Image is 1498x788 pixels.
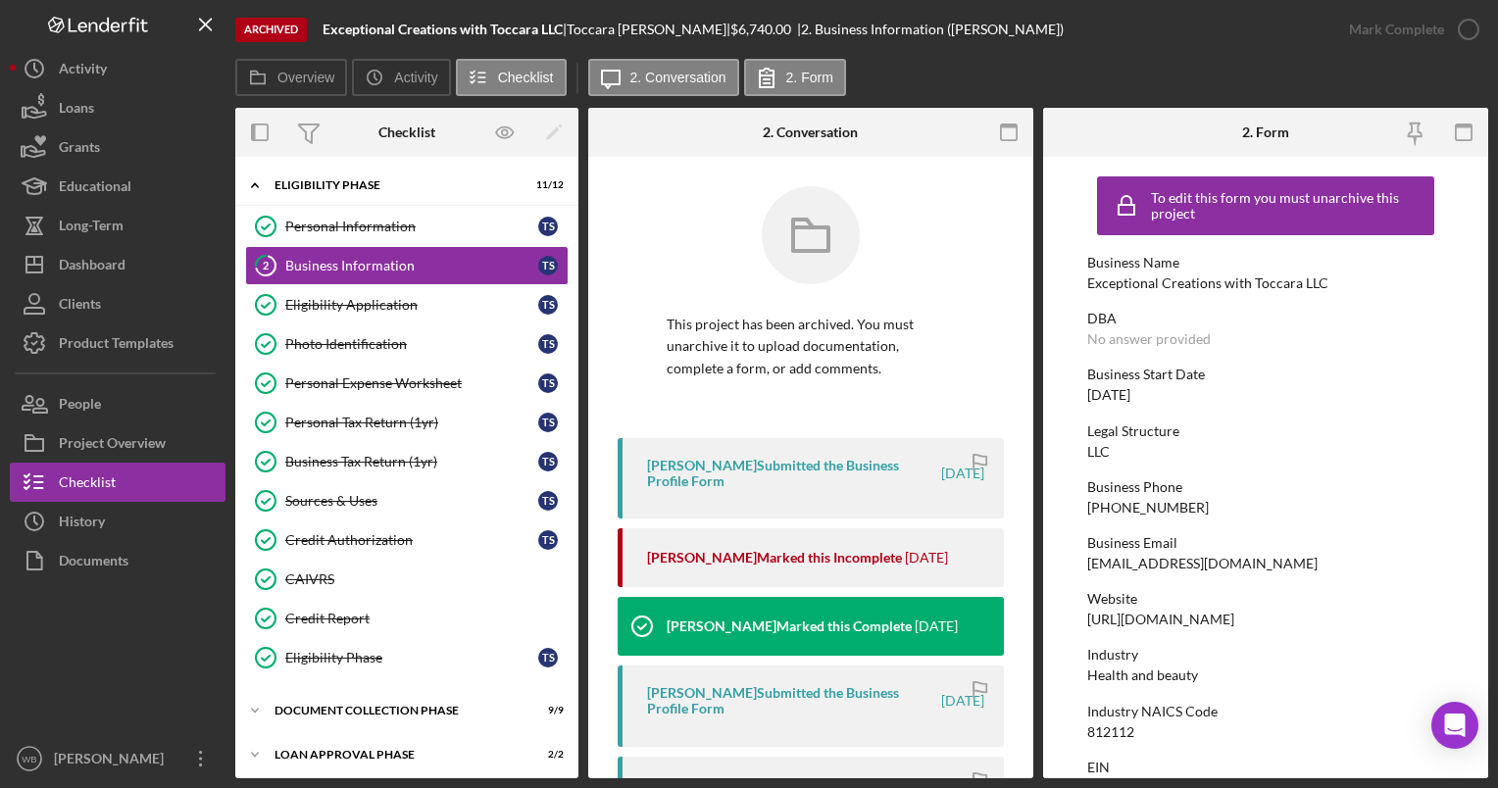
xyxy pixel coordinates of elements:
div: Document Collection Phase [275,705,515,716]
a: Credit Report [245,599,569,638]
div: T S [538,217,558,236]
button: Checklist [456,59,567,96]
div: Legal Structure [1087,423,1443,439]
button: Activity [10,49,225,88]
button: Grants [10,127,225,167]
div: 9 / 9 [528,705,564,716]
div: T S [538,295,558,315]
label: Checklist [498,70,554,85]
div: Business Tax Return (1yr) [285,454,538,469]
div: Personal Information [285,219,538,234]
a: Photo IdentificationTS [245,324,569,364]
button: Overview [235,59,347,96]
div: EIN [1087,760,1443,775]
a: Business Tax Return (1yr)TS [245,442,569,481]
div: Eligibility Phase [285,650,538,665]
div: Industry [1087,647,1443,663]
div: No answer provided [1087,331,1211,347]
div: Clients [59,284,101,328]
div: Educational [59,167,131,211]
div: Project Overview [59,423,166,468]
button: Loans [10,88,225,127]
div: Activity [59,49,107,93]
div: $6,740.00 [730,22,797,37]
div: | [323,22,567,37]
button: Checklist [10,463,225,502]
a: People [10,384,225,423]
button: WB[PERSON_NAME] [10,739,225,778]
tspan: 2 [263,259,269,271]
p: This project has been archived. You must unarchive it to upload documentation, complete a form, o... [667,314,955,379]
div: Documents [59,541,128,585]
a: Personal Expense WorksheetTS [245,364,569,403]
div: [EMAIL_ADDRESS][DOMAIN_NAME] [1087,556,1318,571]
div: Mark Complete [1349,10,1444,49]
div: [URL][DOMAIN_NAME] [1087,612,1234,627]
time: 2023-12-19 16:46 [941,693,984,709]
div: 11 / 12 [528,179,564,191]
div: T S [538,413,558,432]
button: Documents [10,541,225,580]
button: Project Overview [10,423,225,463]
div: 2. Conversation [763,124,858,140]
div: Business Start Date [1087,367,1443,382]
div: Loans [59,88,94,132]
time: 2023-12-19 19:36 [915,618,958,634]
div: | 2. Business Information ([PERSON_NAME]) [797,22,1064,37]
div: T S [538,491,558,511]
div: Photo Identification [285,336,538,352]
div: History [59,502,105,546]
div: 812112 [1087,724,1134,740]
div: Checklist [59,463,116,507]
a: Credit AuthorizationTS [245,520,569,560]
div: [DATE] [1087,387,1130,403]
div: Health and beauty [1087,667,1198,683]
div: Business Phone [1087,479,1443,495]
a: 2Business InformationTS [245,246,569,285]
div: Grants [59,127,100,172]
div: Credit Report [285,611,568,626]
div: Sources & Uses [285,493,538,509]
div: Product Templates [59,323,174,368]
div: LLC [1087,444,1110,460]
a: Personal Tax Return (1yr)TS [245,403,569,442]
button: Clients [10,284,225,323]
div: Loan Approval Phase [275,749,515,761]
button: Long-Term [10,206,225,245]
div: T S [538,452,558,471]
div: Toccara [PERSON_NAME] | [567,22,730,37]
div: [PHONE_NUMBER] [1087,500,1209,516]
div: Industry NAICS Code [1087,704,1443,719]
label: Overview [277,70,334,85]
div: Long-Term [59,206,124,250]
div: Archived [235,18,307,42]
div: Eligibility Application [285,297,538,313]
button: Dashboard [10,245,225,284]
div: Personal Tax Return (1yr) [285,415,538,430]
div: Eligibility Phase [275,179,515,191]
button: Educational [10,167,225,206]
div: Open Intercom Messenger [1431,702,1478,749]
div: Personal Expense Worksheet [285,375,538,391]
div: Exceptional Creations with Toccara LLC [1087,275,1328,291]
div: T S [538,530,558,550]
a: Eligibility ApplicationTS [245,285,569,324]
a: Personal InformationTS [245,207,569,246]
label: 2. Conversation [630,70,726,85]
div: 2. Form [1242,124,1289,140]
div: [PERSON_NAME] Marked this Incomplete [647,550,902,566]
time: 2024-02-28 14:48 [905,550,948,566]
div: Website [1087,591,1443,607]
div: To edit this form you must unarchive this project [1151,190,1428,222]
text: WB [22,754,36,764]
div: Checklist [378,124,435,140]
div: Dashboard [59,245,125,289]
a: History [10,502,225,541]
